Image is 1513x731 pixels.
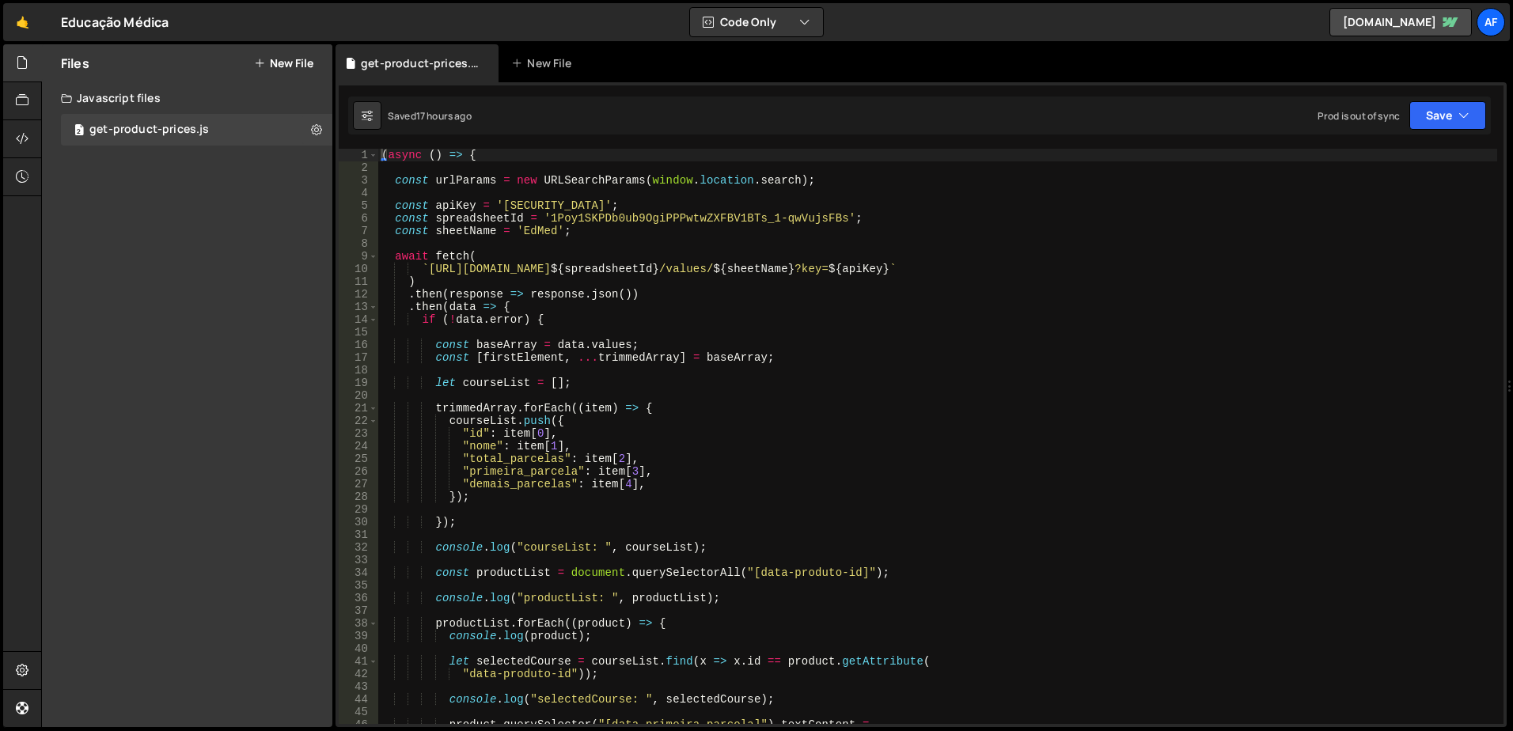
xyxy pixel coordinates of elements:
[339,275,378,288] div: 11
[61,114,332,146] div: 17033/46817.js
[339,478,378,490] div: 27
[416,109,472,123] div: 17 hours ago
[339,693,378,706] div: 44
[1409,101,1486,130] button: Save
[61,13,169,32] div: Educação Médica
[339,149,378,161] div: 1
[339,187,378,199] div: 4
[339,263,378,275] div: 10
[254,57,313,70] button: New File
[339,706,378,718] div: 45
[361,55,480,71] div: get-product-prices.js
[339,718,378,731] div: 46
[339,503,378,516] div: 29
[339,453,378,465] div: 25
[339,199,378,212] div: 5
[339,465,378,478] div: 26
[339,301,378,313] div: 13
[339,389,378,402] div: 20
[339,351,378,364] div: 17
[339,364,378,377] div: 18
[339,440,378,453] div: 24
[690,8,823,36] button: Code Only
[339,490,378,503] div: 28
[339,427,378,440] div: 23
[339,174,378,187] div: 3
[1329,8,1472,36] a: [DOMAIN_NAME]
[511,55,578,71] div: New File
[339,541,378,554] div: 32
[339,668,378,680] div: 42
[339,237,378,250] div: 8
[339,161,378,174] div: 2
[339,250,378,263] div: 9
[339,288,378,301] div: 12
[1477,8,1505,36] a: Af
[339,212,378,225] div: 6
[339,528,378,541] div: 31
[339,326,378,339] div: 15
[339,630,378,642] div: 39
[61,55,89,72] h2: Files
[339,402,378,415] div: 21
[339,566,378,579] div: 34
[339,554,378,566] div: 33
[339,592,378,604] div: 36
[339,680,378,693] div: 43
[339,313,378,326] div: 14
[339,642,378,655] div: 40
[1318,109,1400,123] div: Prod is out of sync
[339,377,378,389] div: 19
[89,123,209,137] div: get-product-prices.js
[388,109,472,123] div: Saved
[3,3,42,41] a: 🤙
[339,655,378,668] div: 41
[339,225,378,237] div: 7
[74,125,84,138] span: 2
[339,339,378,351] div: 16
[339,617,378,630] div: 38
[339,579,378,592] div: 35
[339,415,378,427] div: 22
[339,516,378,528] div: 30
[42,82,332,114] div: Javascript files
[339,604,378,617] div: 37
